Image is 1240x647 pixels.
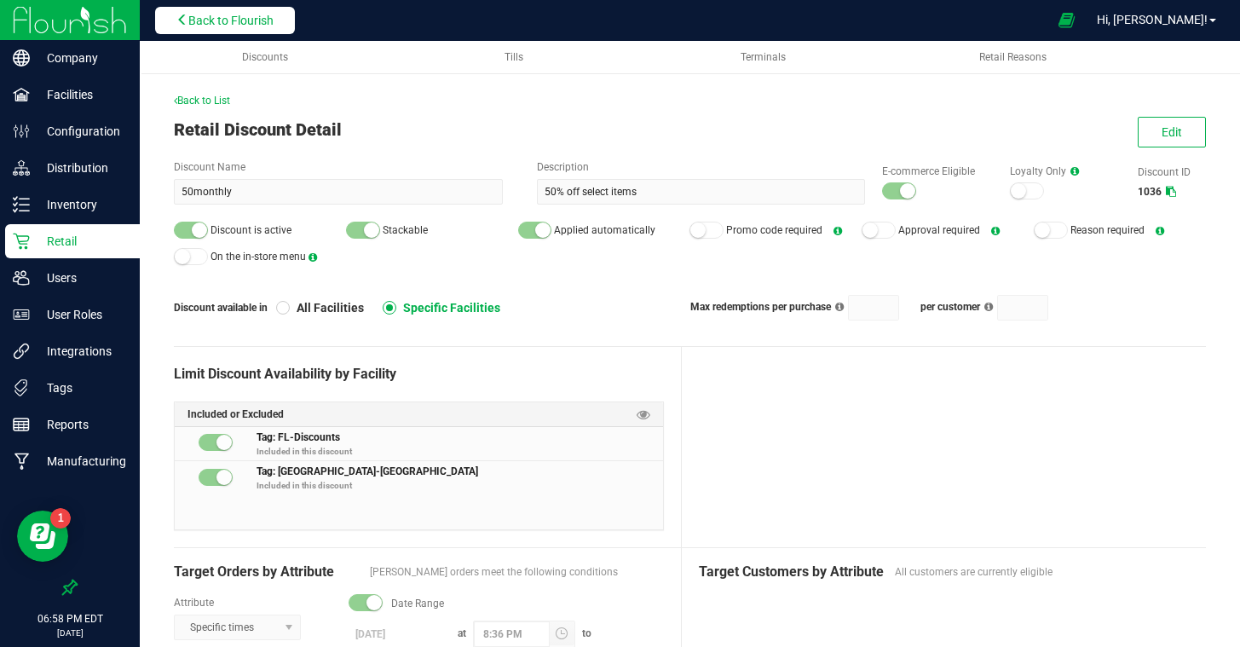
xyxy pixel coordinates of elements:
[637,407,650,423] span: Preview
[1138,186,1162,198] span: 1036
[30,194,132,215] p: Inventory
[690,301,831,313] span: Max redemptions per purchase
[174,595,332,610] label: Attribute
[257,429,340,443] span: Tag: FL-Discounts
[174,562,361,582] span: Target Orders by Attribute
[726,224,822,236] span: Promo code required
[1138,165,1206,180] label: Discount ID
[13,343,30,360] inline-svg: Integrations
[30,231,132,251] p: Retail
[391,596,444,611] span: Date Range
[175,402,663,427] div: Included or Excluded
[30,414,132,435] p: Reports
[30,121,132,142] p: Configuration
[30,158,132,178] p: Distribution
[174,300,276,315] span: Discount available in
[383,224,428,236] span: Stackable
[13,196,30,213] inline-svg: Inventory
[1070,224,1145,236] span: Reason required
[898,224,980,236] span: Approval required
[554,224,655,236] span: Applied automatically
[1097,13,1208,26] span: Hi, [PERSON_NAME]!
[188,14,274,27] span: Back to Flourish
[257,463,478,477] span: Tag: [GEOGRAPHIC_DATA]-[GEOGRAPHIC_DATA]
[13,233,30,250] inline-svg: Retail
[575,627,598,639] span: to
[1010,164,1121,179] label: Loyalty Only
[17,511,68,562] iframe: Resource center
[13,453,30,470] inline-svg: Manufacturing
[1138,117,1206,147] button: Edit
[174,159,503,175] label: Discount Name
[30,304,132,325] p: User Roles
[155,7,295,34] button: Back to Flourish
[211,251,306,263] span: On the in-store menu
[8,627,132,639] p: [DATE]
[61,579,78,596] label: Pin the sidebar to full width on large screens
[13,306,30,323] inline-svg: User Roles
[451,627,473,639] span: at
[979,51,1047,63] span: Retail Reasons
[13,416,30,433] inline-svg: Reports
[13,123,30,140] inline-svg: Configuration
[30,451,132,471] p: Manufacturing
[290,300,364,315] span: All Facilities
[882,164,993,179] label: E-commerce Eligible
[174,364,664,384] div: Limit Discount Availability by Facility
[13,86,30,103] inline-svg: Facilities
[30,341,132,361] p: Integrations
[13,269,30,286] inline-svg: Users
[13,49,30,66] inline-svg: Company
[537,159,866,175] label: Description
[1047,3,1086,37] span: Open Ecommerce Menu
[211,224,291,236] span: Discount is active
[30,378,132,398] p: Tags
[741,51,786,63] span: Terminals
[370,564,664,580] span: [PERSON_NAME] orders meet the following conditions
[505,51,523,63] span: Tills
[13,159,30,176] inline-svg: Distribution
[920,301,980,313] span: per customer
[174,119,342,140] span: Retail Discount Detail
[50,508,71,529] iframe: Resource center unread badge
[13,379,30,396] inline-svg: Tags
[257,479,664,492] p: Included in this discount
[1162,125,1182,139] span: Edit
[174,95,230,107] span: Back to List
[30,268,132,288] p: Users
[30,84,132,105] p: Facilities
[257,445,664,458] p: Included in this discount
[699,562,886,582] span: Target Customers by Attribute
[895,564,1189,580] span: All customers are currently eligible
[30,48,132,68] p: Company
[242,51,288,63] span: Discounts
[396,300,500,315] span: Specific Facilities
[8,611,132,627] p: 06:58 PM EDT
